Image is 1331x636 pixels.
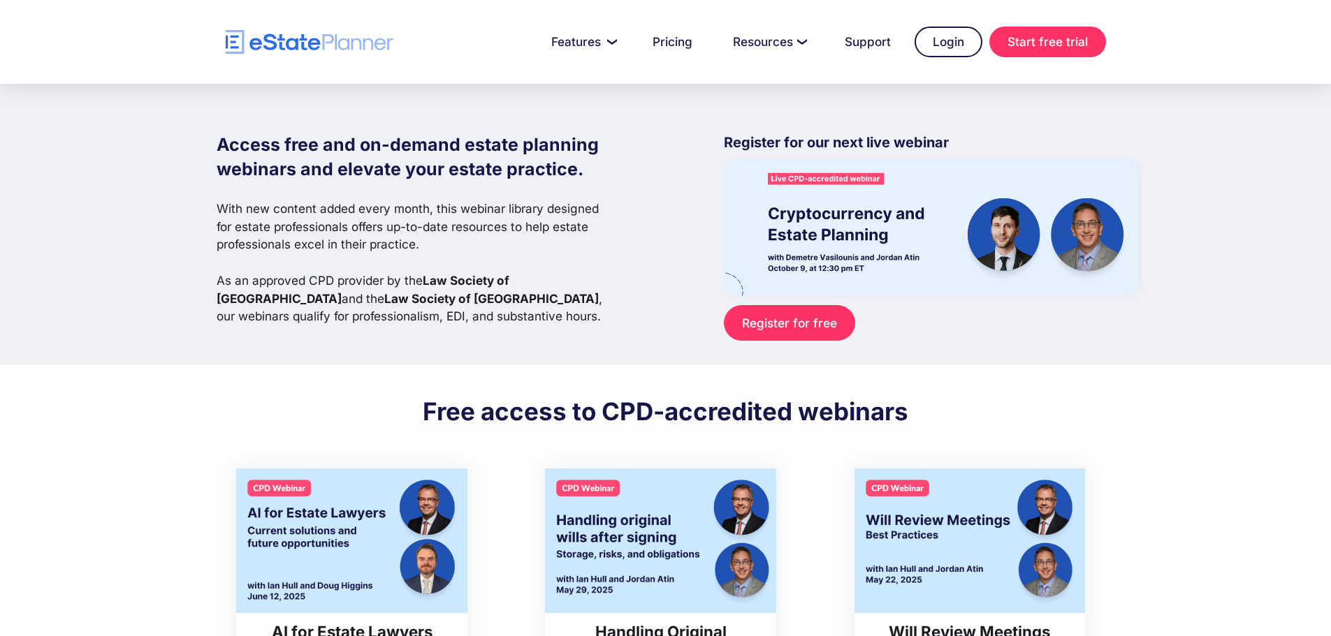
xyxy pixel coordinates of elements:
h2: Free access to CPD-accredited webinars [423,396,908,427]
a: Features [534,28,629,56]
a: Register for free [724,305,854,341]
strong: Law Society of [GEOGRAPHIC_DATA] [217,273,509,306]
a: home [226,30,393,54]
p: Register for our next live webinar [724,133,1139,159]
a: Support [828,28,908,56]
a: Start free trial [989,27,1106,57]
img: eState Academy webinar [724,159,1139,295]
a: Resources [716,28,821,56]
a: Pricing [636,28,709,56]
p: With new content added every month, this webinar library designed for estate professionals offers... [217,200,613,325]
a: Login [915,27,982,57]
h1: Access free and on-demand estate planning webinars and elevate your estate practice. [217,133,613,182]
strong: Law Society of [GEOGRAPHIC_DATA] [384,291,599,306]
